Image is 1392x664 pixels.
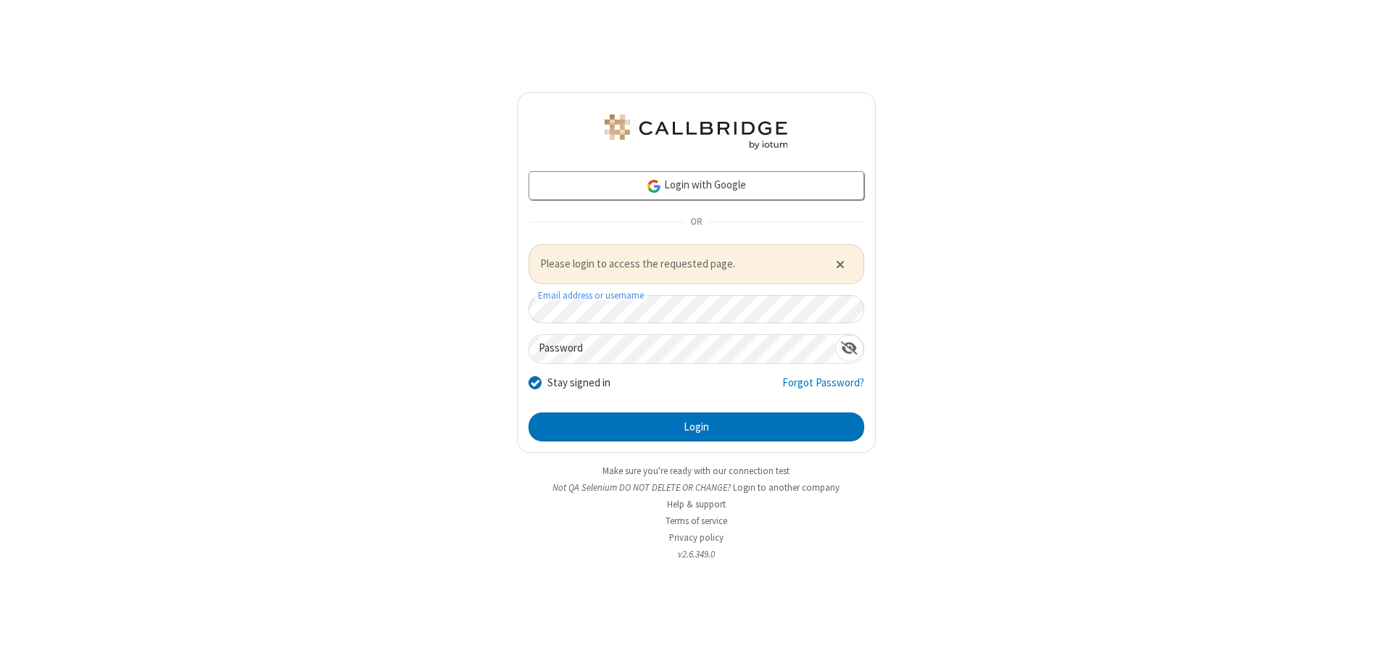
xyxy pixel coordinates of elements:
[529,295,864,323] input: Email address or username
[782,375,864,402] a: Forgot Password?
[684,212,708,233] span: OR
[547,375,610,391] label: Stay signed in
[529,171,864,200] a: Login with Google
[733,481,840,494] button: Login to another company
[669,531,724,544] a: Privacy policy
[646,178,662,194] img: google-icon.png
[517,547,876,561] li: v2.6.349.0
[529,412,864,441] button: Login
[602,115,790,149] img: QA Selenium DO NOT DELETE OR CHANGE
[828,253,852,275] button: Close alert
[835,335,863,362] div: Show password
[667,498,726,510] a: Help & support
[540,256,818,273] span: Please login to access the requested page.
[666,515,727,527] a: Terms of service
[517,481,876,494] li: Not QA Selenium DO NOT DELETE OR CHANGE?
[529,335,835,363] input: Password
[602,465,790,477] a: Make sure you're ready with our connection test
